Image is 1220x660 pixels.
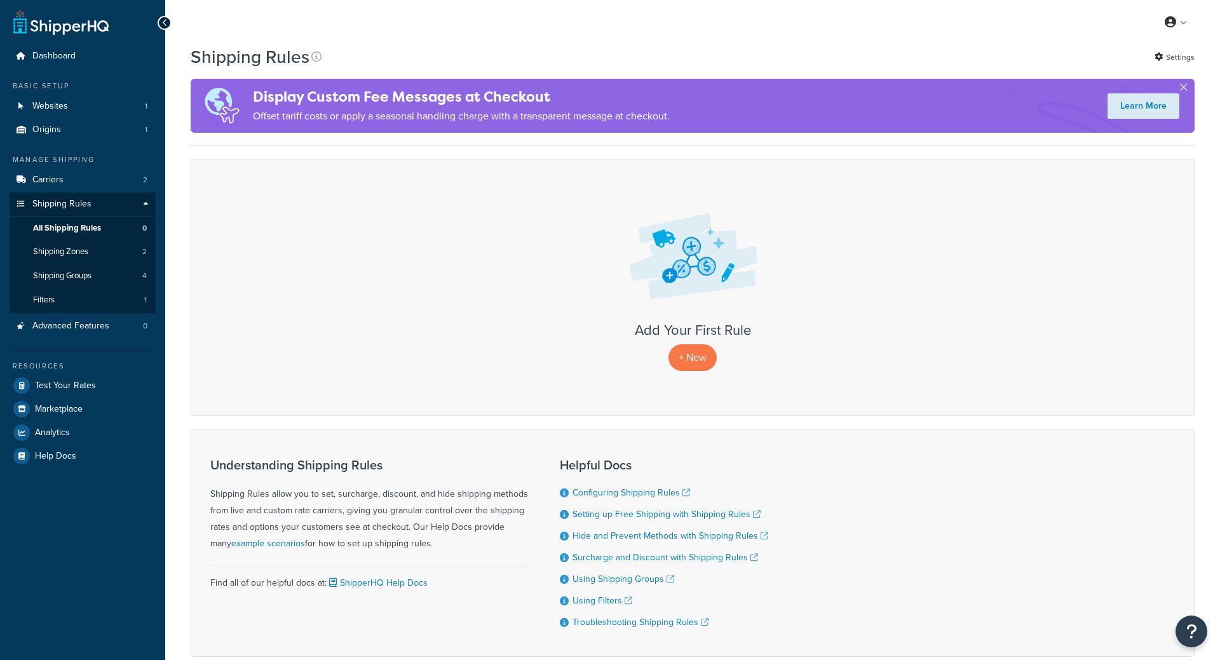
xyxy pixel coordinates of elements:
span: All Shipping Rules [33,223,101,234]
a: Marketplace [10,398,156,421]
a: All Shipping Rules 0 [10,217,156,240]
li: Shipping Zones [10,240,156,264]
span: Filters [33,295,55,306]
span: Shipping Rules [32,199,91,210]
a: Learn More [1108,93,1179,119]
span: 1 [144,295,147,306]
div: Resources [10,361,156,372]
li: Shipping Rules [10,192,156,313]
span: 0 [143,321,147,332]
span: Shipping Groups [33,271,91,281]
li: All Shipping Rules [10,217,156,240]
li: Filters [10,288,156,312]
a: Surcharge and Discount with Shipping Rules [573,551,758,564]
span: 1 [145,101,147,112]
p: + New [668,344,717,370]
span: Dashboard [32,51,76,62]
a: Test Your Rates [10,374,156,397]
a: Shipping Zones 2 [10,240,156,264]
img: duties-banner-06bc72dcb5fe05cb3f9472aba00be2ae8eb53ab6f0d8bb03d382ba314ac3c341.png [191,79,253,133]
a: Using Shipping Groups [573,572,674,586]
h1: Shipping Rules [191,44,309,69]
a: Shipping Groups 4 [10,264,156,288]
div: Shipping Rules allow you to set, surcharge, discount, and hide shipping methods from live and cus... [210,458,528,552]
span: 0 [142,223,147,234]
span: Shipping Zones [33,246,88,257]
h4: Display Custom Fee Messages at Checkout [253,86,670,107]
a: Origins 1 [10,118,156,142]
li: Shipping Groups [10,264,156,288]
li: Origins [10,118,156,142]
a: Analytics [10,421,156,444]
span: Marketplace [35,404,83,415]
span: Analytics [35,428,70,438]
a: Troubleshooting Shipping Rules [573,616,708,629]
span: 1 [145,125,147,135]
span: Advanced Features [32,321,109,332]
span: Test Your Rates [35,381,96,391]
a: example scenarios [231,537,305,550]
a: Setting up Free Shipping with Shipping Rules [573,508,761,521]
a: Dashboard [10,44,156,68]
li: Websites [10,95,156,118]
span: Help Docs [35,451,76,462]
button: Open Resource Center [1176,616,1207,647]
a: Hide and Prevent Methods with Shipping Rules [573,529,768,542]
span: Origins [32,125,61,135]
a: Websites 1 [10,95,156,118]
a: Help Docs [10,445,156,468]
span: 2 [142,246,147,257]
div: Basic Setup [10,81,156,91]
p: Offset tariff costs or apply a seasonal handling charge with a transparent message at checkout. [253,107,670,125]
a: Carriers 2 [10,168,156,192]
a: Filters 1 [10,288,156,312]
a: ShipperHQ Home [13,10,109,35]
span: 2 [143,175,147,185]
span: Carriers [32,175,64,185]
h3: Add Your First Rule [204,323,1181,338]
span: 4 [142,271,147,281]
li: Advanced Features [10,314,156,338]
a: Configuring Shipping Rules [573,486,690,499]
a: Advanced Features 0 [10,314,156,338]
h3: Understanding Shipping Rules [210,458,528,472]
a: Using Filters [573,594,632,607]
a: ShipperHQ Help Docs [327,576,428,589]
a: Settings [1155,48,1195,66]
li: Carriers [10,168,156,192]
div: Find all of our helpful docs at: [210,565,528,591]
span: Websites [32,101,68,112]
div: Manage Shipping [10,154,156,165]
h3: Helpful Docs [560,458,768,472]
a: Shipping Rules [10,192,156,216]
